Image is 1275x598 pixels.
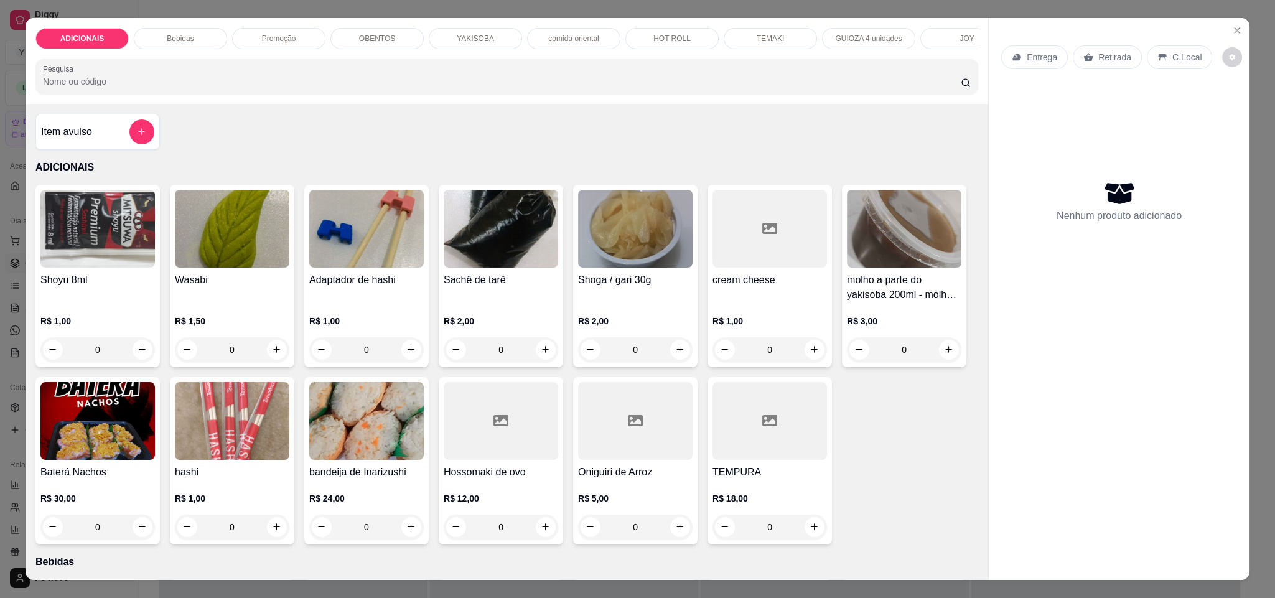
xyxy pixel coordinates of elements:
[40,465,155,480] h4: Baterá Nachos
[939,340,959,360] button: increase-product-quantity
[267,517,287,537] button: increase-product-quantity
[1057,208,1182,223] p: Nenhum produto adicionado
[401,517,421,537] button: increase-product-quantity
[847,315,961,327] p: R$ 3,00
[536,340,556,360] button: increase-product-quantity
[401,340,421,360] button: increase-product-quantity
[1227,21,1247,40] button: Close
[1027,51,1057,63] p: Entrega
[267,340,287,360] button: increase-product-quantity
[309,273,424,287] h4: Adaptador de hashi
[1098,51,1131,63] p: Retirada
[177,517,197,537] button: decrease-product-quantity
[40,190,155,268] img: product-image
[40,273,155,287] h4: Shoyu 8ml
[43,63,78,74] label: Pesquisa
[40,492,155,505] p: R$ 30,00
[129,119,154,144] button: add-separate-item
[309,382,424,460] img: product-image
[653,34,691,44] p: HOT ROLL
[835,34,902,44] p: GUIOZA 4 unidades
[35,160,978,175] p: ADICIONAIS
[581,517,600,537] button: decrease-product-quantity
[578,190,693,268] img: product-image
[712,465,827,480] h4: TEMPURA
[444,315,558,327] p: R$ 2,00
[1223,47,1243,67] button: decrease-product-quantity
[457,34,494,44] p: YAKISOBA
[847,273,961,302] h4: molho a parte do yakisoba 200ml - molho yakisoba
[712,315,827,327] p: R$ 1,00
[715,517,735,537] button: decrease-product-quantity
[670,340,690,360] button: increase-product-quantity
[312,340,332,360] button: decrease-product-quantity
[446,517,466,537] button: decrease-product-quantity
[309,315,424,327] p: R$ 1,00
[444,492,558,505] p: R$ 12,00
[309,492,424,505] p: R$ 24,00
[167,34,194,44] p: Bebidas
[670,517,690,537] button: increase-product-quantity
[578,315,693,327] p: R$ 2,00
[177,340,197,360] button: decrease-product-quantity
[309,465,424,480] h4: bandeija de Inarizushi
[40,382,155,460] img: product-image
[40,315,155,327] p: R$ 1,00
[175,382,289,460] img: product-image
[1172,51,1202,63] p: C.Local
[312,517,332,537] button: decrease-product-quantity
[849,340,869,360] button: decrease-product-quantity
[712,492,827,505] p: R$ 18,00
[133,517,152,537] button: increase-product-quantity
[444,465,558,480] h4: Hossomaki de ovo
[133,340,152,360] button: increase-product-quantity
[805,517,824,537] button: increase-product-quantity
[578,273,693,287] h4: Shoga / gari 30g
[446,340,466,360] button: decrease-product-quantity
[262,34,296,44] p: Promoção
[578,465,693,480] h4: Oniguiri de Arroz
[578,492,693,505] p: R$ 5,00
[43,517,63,537] button: decrease-product-quantity
[175,315,289,327] p: R$ 1,50
[712,273,827,287] h4: cream cheese
[175,273,289,287] h4: Wasabi
[581,340,600,360] button: decrease-product-quantity
[359,34,395,44] p: OBENTOS
[35,554,978,569] p: Bebidas
[715,340,735,360] button: decrease-product-quantity
[175,190,289,268] img: product-image
[444,273,558,287] h4: Sachê de tarê
[41,124,92,139] h4: Item avulso
[60,34,105,44] p: ADICIONAIS
[757,34,785,44] p: TEMAKI
[175,465,289,480] h4: hashi
[43,340,63,360] button: decrease-product-quantity
[548,34,599,44] p: comida oriental
[175,492,289,505] p: R$ 1,00
[847,190,961,268] img: product-image
[444,190,558,268] img: product-image
[805,340,824,360] button: increase-product-quantity
[960,34,974,44] p: JOY
[309,190,424,268] img: product-image
[536,517,556,537] button: increase-product-quantity
[43,75,961,88] input: Pesquisa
